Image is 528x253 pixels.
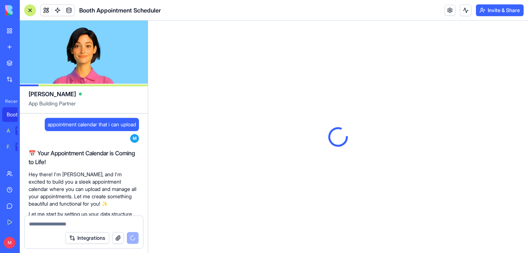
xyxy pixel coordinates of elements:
[48,121,136,128] span: appointment calendar that i can upload
[15,126,27,135] div: TRY
[7,143,10,151] div: Feedback Form
[2,123,32,138] a: AI Logo GeneratorTRY
[2,140,32,154] a: Feedback FormTRY
[2,98,18,104] span: Recent
[4,237,15,249] span: M
[79,6,161,15] span: Booth Appointment Scheduler
[7,127,10,134] div: AI Logo Generator
[476,4,524,16] button: Invite & Share
[7,111,27,118] div: Booth Appointment Scheduler
[29,171,139,207] p: Hey there! I'm [PERSON_NAME], and I'm excited to build you a sleek appointment calendar where you...
[65,232,109,244] button: Integrations
[2,107,32,122] a: Booth Appointment Scheduler
[130,134,139,143] span: M
[5,5,51,15] img: logo
[29,90,76,98] span: [PERSON_NAME]
[15,142,27,151] div: TRY
[29,149,139,166] h2: 📅 Your Appointment Calendar is Coming to Life!
[29,100,139,113] span: App Building Partner
[29,210,139,225] p: Let me start by setting up your data structure and then bring this calendar to life...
